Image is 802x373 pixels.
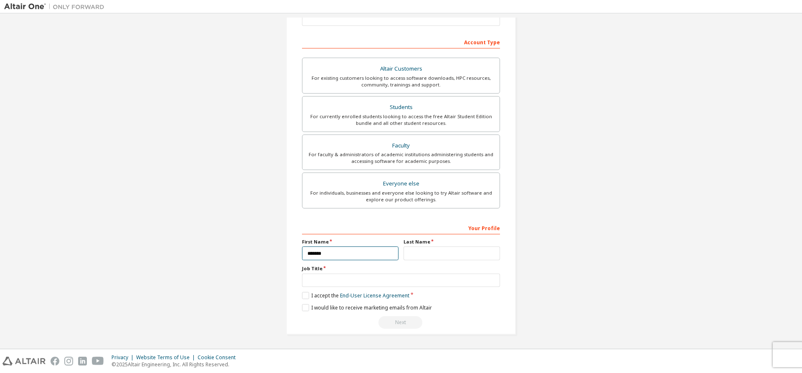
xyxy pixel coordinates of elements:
div: Faculty [307,140,495,152]
div: Account Type [302,35,500,48]
img: altair_logo.svg [3,357,46,365]
img: linkedin.svg [78,357,87,365]
label: I would like to receive marketing emails from Altair [302,304,432,311]
div: Your Profile [302,221,500,234]
img: youtube.svg [92,357,104,365]
div: Everyone else [307,178,495,190]
label: Last Name [404,239,500,245]
div: Privacy [112,354,136,361]
div: Read and acccept EULA to continue [302,316,500,329]
div: Altair Customers [307,63,495,75]
div: For currently enrolled students looking to access the free Altair Student Edition bundle and all ... [307,113,495,127]
img: facebook.svg [51,357,59,365]
div: For individuals, businesses and everyone else looking to try Altair software and explore our prod... [307,190,495,203]
img: instagram.svg [64,357,73,365]
label: Job Title [302,265,500,272]
label: First Name [302,239,398,245]
p: © 2025 Altair Engineering, Inc. All Rights Reserved. [112,361,241,368]
img: Altair One [4,3,109,11]
div: Students [307,101,495,113]
div: Cookie Consent [198,354,241,361]
div: Website Terms of Use [136,354,198,361]
div: For existing customers looking to access software downloads, HPC resources, community, trainings ... [307,75,495,88]
div: For faculty & administrators of academic institutions administering students and accessing softwa... [307,151,495,165]
a: End-User License Agreement [340,292,409,299]
label: I accept the [302,292,409,299]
